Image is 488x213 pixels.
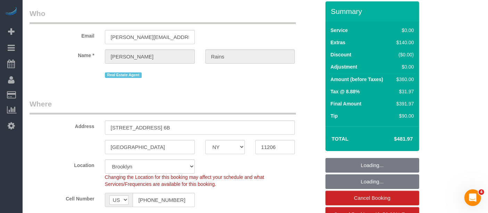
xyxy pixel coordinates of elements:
label: Amount (before Taxes) [331,76,383,83]
legend: Who [30,8,296,24]
label: Discount [331,51,351,58]
div: $391.97 [394,100,414,107]
label: Name * [24,49,100,59]
label: Location [24,159,100,169]
h4: $481.97 [373,136,413,142]
div: $140.00 [394,39,414,46]
input: City [105,140,195,154]
label: Email [24,30,100,39]
div: $0.00 [394,27,414,34]
label: Tip [331,112,338,119]
iframe: Intercom live chat [464,189,481,206]
div: $90.00 [394,112,414,119]
div: $360.00 [394,76,414,83]
input: Cell Number [133,193,195,207]
label: Cell Number [24,193,100,202]
strong: Total [332,136,349,142]
a: Cancel Booking [325,191,419,205]
h3: Summary [331,7,416,15]
input: Email [105,30,195,44]
span: Changing the Location for this booking may affect your schedule and what Services/Frequencies are... [105,174,264,187]
input: First Name [105,49,195,64]
label: Adjustment [331,63,357,70]
div: ($0.00) [394,51,414,58]
span: Real Estate Agent [105,72,142,78]
label: Address [24,120,100,130]
input: Last Name [205,49,295,64]
span: 4 [479,189,484,195]
input: Zip Code [255,140,295,154]
label: Final Amount [331,100,362,107]
div: $0.00 [394,63,414,70]
legend: Where [30,99,296,115]
label: Tax @ 8.88% [331,88,360,95]
div: $31.97 [394,88,414,95]
label: Service [331,27,348,34]
label: Extras [331,39,346,46]
img: Automaid Logo [4,7,18,17]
